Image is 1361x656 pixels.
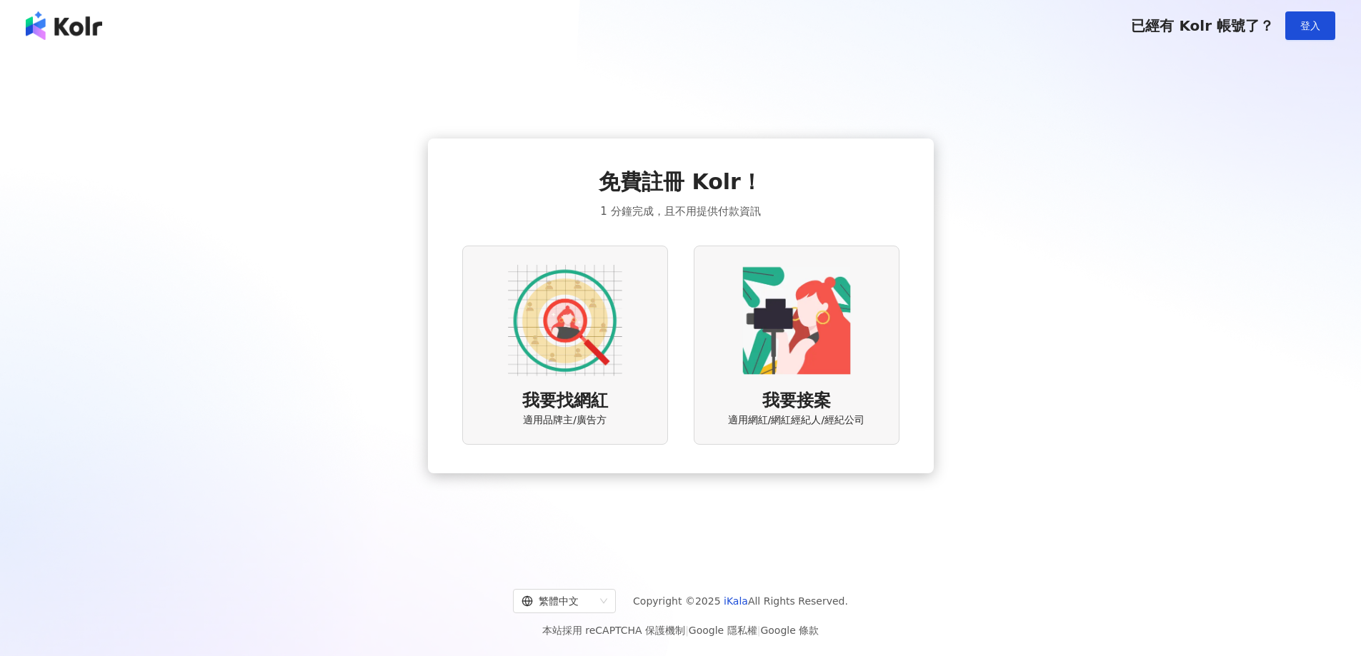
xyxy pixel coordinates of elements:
[739,263,854,378] img: KOL identity option
[633,592,848,610] span: Copyright © 2025 All Rights Reserved.
[523,413,607,428] span: 適用品牌主/廣告方
[728,413,864,428] span: 適用網紅/網紅經紀人/經紀公司
[1300,20,1320,31] span: 登入
[760,625,819,636] a: Google 條款
[600,203,760,220] span: 1 分鐘完成，且不用提供付款資訊
[1131,17,1274,34] span: 已經有 Kolr 帳號了？
[522,389,608,413] span: 我要找網紅
[757,625,761,636] span: |
[1285,11,1335,40] button: 登入
[26,11,102,40] img: logo
[599,167,762,197] span: 免費註冊 Kolr！
[508,263,622,378] img: AD identity option
[689,625,757,636] a: Google 隱私權
[724,595,748,607] a: iKala
[522,590,594,612] div: 繁體中文
[685,625,689,636] span: |
[542,622,819,639] span: 本站採用 reCAPTCHA 保護機制
[762,389,831,413] span: 我要接案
